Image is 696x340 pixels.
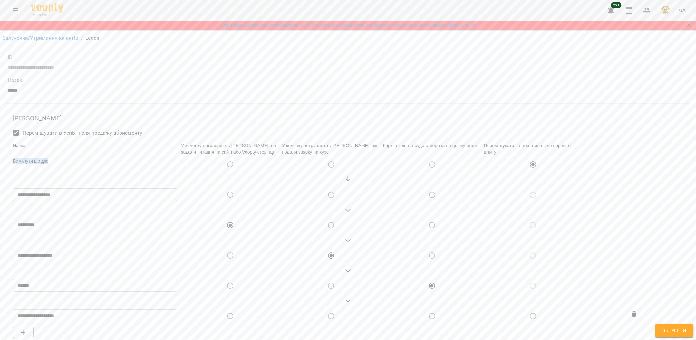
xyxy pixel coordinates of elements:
[676,4,688,16] button: UA
[12,156,180,173] div: Вимкнути цю дію
[12,141,180,156] div: Назва
[219,22,477,29] a: Будь ласка оновіть свої платіжні данні, щоб уникнути блокування вашого акаунту. Акаунт буде забло...
[81,34,83,42] li: /
[382,141,482,156] div: Картка клієнта буде створена на цьому етапі
[483,141,584,156] div: Переміщувати на цeй етап після першого візиту
[679,7,686,14] span: UA
[281,141,382,156] div: У колонку потрапляють [PERSON_NAME], які подали заявку на курс
[662,326,686,335] span: Зберегти
[13,113,683,123] h6: [PERSON_NAME]
[31,13,63,17] span: For Business
[8,55,688,60] label: ID
[3,34,693,42] nav: breadcrumb
[31,3,63,13] img: Voopty Logo
[655,324,693,337] button: Зберегти
[8,78,688,83] label: Назва
[180,141,281,156] div: У колонку потрапляють [PERSON_NAME], які задали питання на сайті або Voopty-сторінці
[85,34,99,42] p: Leads
[8,3,23,18] button: Menu
[3,35,78,41] a: Залучення/Утримання клієнтів
[684,21,693,30] button: Закрити сповіщення
[23,129,142,137] span: Переміщувати в Успіх після продажу абонементу
[611,2,622,8] span: 99+
[661,6,670,15] img: e4fadf5fdc8e1f4c6887bfc6431a60f1.png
